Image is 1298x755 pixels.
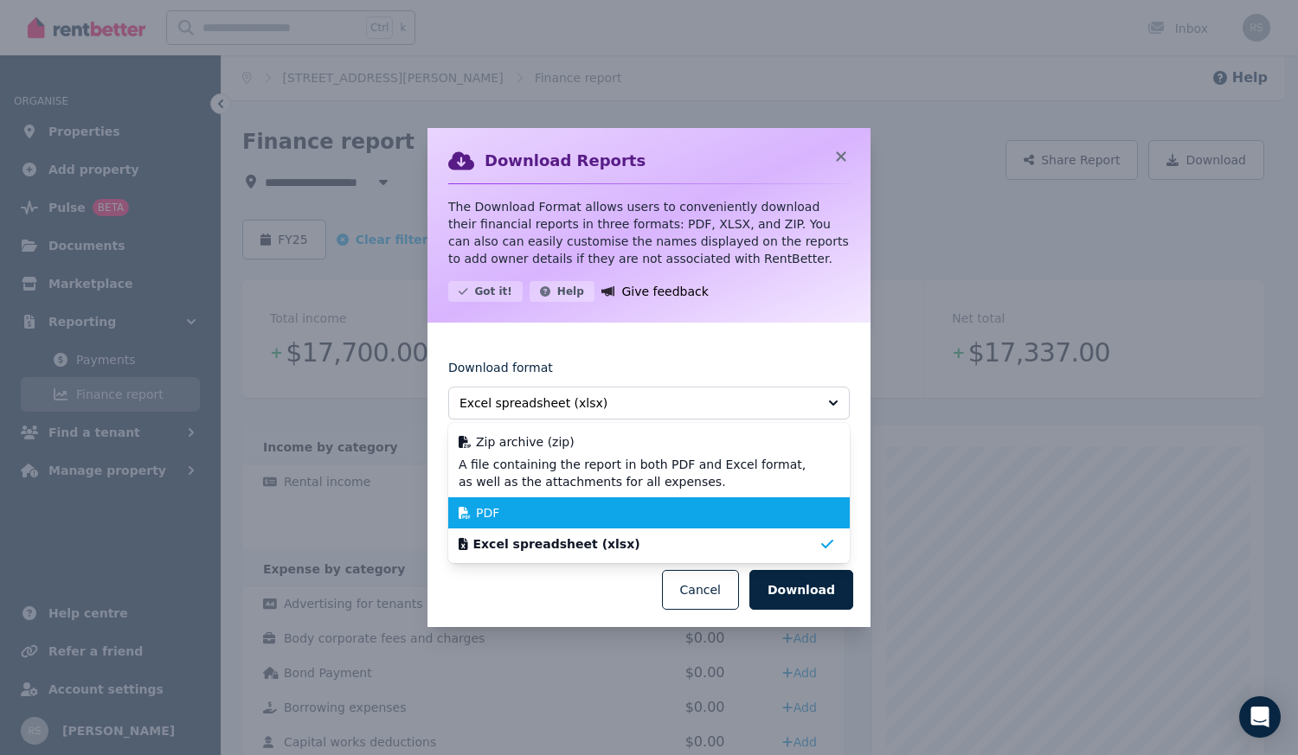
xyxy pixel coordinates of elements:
a: Give feedback [601,281,709,302]
div: Open Intercom Messenger [1239,696,1281,738]
span: Excel spreadsheet (xlsx) [459,394,814,412]
span: PDF [476,504,499,521]
p: The Download Format allows users to conveniently download their financial reports in three format... [448,198,850,267]
button: Got it! [448,281,523,302]
label: Download format [448,359,553,387]
span: Zip archive (zip) [476,433,575,451]
button: Download [749,570,853,610]
ul: Excel spreadsheet (xlsx) [448,423,850,563]
h2: Download Reports [485,149,646,173]
button: Help [530,281,594,302]
button: Excel spreadsheet (xlsx) [448,387,850,419]
span: A file containing the report in both PDF and Excel format, as well as the attachments for all exp... [459,456,819,490]
span: Excel spreadsheet (xlsx) [473,535,640,553]
button: Cancel [662,570,739,610]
